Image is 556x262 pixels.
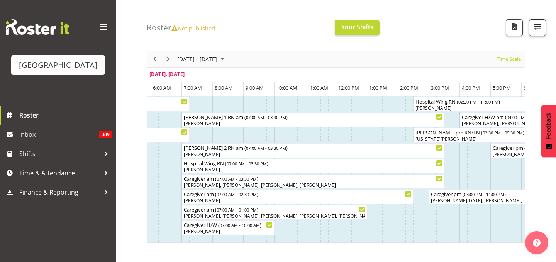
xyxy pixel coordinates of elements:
span: 07:00 AM - 03:30 PM [246,145,286,151]
div: Caregiver am Begin From Friday, October 10, 2025 at 7:00:00 AM GMT+13:00 Ends At Friday, October ... [182,174,444,189]
div: previous period [148,51,161,67]
button: Filter Shifts [529,19,546,36]
span: 4:00 PM [462,84,480,91]
span: 6:00 PM [524,84,542,91]
span: [DATE] - [DATE] [176,54,218,64]
div: [PERSON_NAME], [PERSON_NAME], [PERSON_NAME], [PERSON_NAME], [PERSON_NAME], [PERSON_NAME], [PERSON... [184,213,365,220]
span: 389 [99,131,112,138]
div: Caregiver am Begin From Friday, October 10, 2025 at 7:00:00 AM GMT+13:00 Ends At Friday, October ... [182,205,367,220]
div: [PERSON_NAME] [184,151,442,158]
div: [PERSON_NAME], [PERSON_NAME], [PERSON_NAME], [PERSON_NAME] [184,182,442,189]
span: Time Scale [496,54,522,64]
div: Caregiver am ( ) [184,175,442,182]
div: Timeline Week of October 10, 2025 [147,51,525,243]
div: [PERSON_NAME] [184,166,442,173]
button: Previous [150,54,160,64]
span: 2:00 PM [400,84,418,91]
span: 9:00 AM [246,84,264,91]
img: Rosterit website logo [6,19,69,35]
span: 3:00 PM [431,84,449,91]
button: Time Scale [496,54,522,64]
div: Caregiver am ( ) [184,205,365,213]
div: Hospital Wing RN Begin From Friday, October 10, 2025 at 7:00:00 AM GMT+13:00 Ends At Friday, Octo... [182,159,444,173]
span: Roster [19,109,112,121]
div: [PERSON_NAME] [184,228,273,235]
div: Caregiver H/W ( ) [184,221,273,228]
span: Finance & Reporting [19,186,100,198]
span: 11:00 AM [307,84,328,91]
button: Your Shifts [335,20,380,35]
img: help-xxl-2.png [533,239,541,247]
div: October 06 - 12, 2025 [175,51,229,67]
span: 10:00 AM [276,84,297,91]
span: 5:00 PM [493,84,511,91]
span: 12:00 PM [338,84,359,91]
span: Shifts [19,148,100,160]
span: Not published [171,24,215,32]
h4: Roster [147,23,215,32]
span: 03:00 PM - 11:00 PM [464,191,504,197]
button: October 2025 [176,54,228,64]
span: 02:30 PM - 11:00 PM [458,99,498,105]
div: Ressie 2 RN am Begin From Friday, October 10, 2025 at 7:00:00 AM GMT+13:00 Ends At Friday, Octobe... [182,143,444,158]
div: [PERSON_NAME] [184,197,412,204]
span: Inbox [19,129,99,140]
div: next period [161,51,175,67]
span: 07:00 AM - 03:30 PM [246,114,286,120]
span: 07:00 AM - 02:30 PM [217,191,257,197]
span: 07:00 AM - 03:30 PM [217,176,257,182]
span: [DATE], [DATE] [149,71,185,77]
div: [PERSON_NAME] 2 RN am ( ) [184,144,442,151]
span: 6:00 AM [153,84,171,91]
span: 02:30 PM - 09:30 PM [483,129,523,136]
span: 8:00 AM [215,84,233,91]
button: Next [163,54,173,64]
div: Hospital Wing RN ( ) [184,159,442,167]
span: 07:00 AM - 10:00 AM [220,222,260,228]
span: 04:00 PM - 09:00 PM [507,114,547,120]
div: Caregiver H/W Begin From Friday, October 10, 2025 at 7:00:00 AM GMT+13:00 Ends At Friday, October... [182,220,275,235]
div: [GEOGRAPHIC_DATA] [19,59,97,71]
span: Time & Attendance [19,167,100,179]
div: [PERSON_NAME] 1 RN am ( ) [184,113,442,121]
span: 07:00 AM - 03:30 PM [227,160,267,166]
span: 1:00 PM [369,84,387,91]
div: Ressie 1 RN am Begin From Friday, October 10, 2025 at 7:00:00 AM GMT+13:00 Ends At Friday, Octobe... [182,113,444,127]
button: Download a PDF of the roster according to the set date range. [506,19,523,36]
span: Feedback [545,113,552,139]
button: Feedback - Show survey [541,105,556,157]
span: 07:00 AM - 01:00 PM [217,207,257,213]
div: [PERSON_NAME] [184,120,442,127]
div: Caregiver am ( ) [184,190,412,198]
span: Your Shifts [341,23,373,31]
span: 7:00 AM [184,84,202,91]
div: Caregiver am Begin From Friday, October 10, 2025 at 7:00:00 AM GMT+13:00 Ends At Friday, October ... [182,190,414,204]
